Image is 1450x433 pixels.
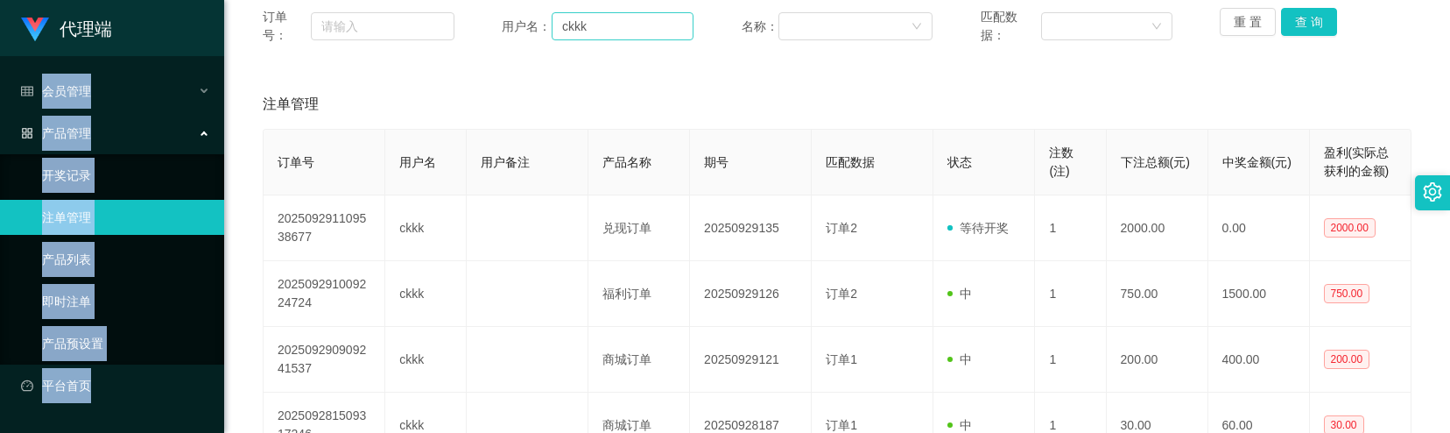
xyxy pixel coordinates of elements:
a: 代理端 [21,21,112,35]
span: 750.00 [1324,284,1370,303]
span: 匹配数据： [981,8,1041,45]
img: logo.9652507e.png [21,18,49,42]
td: 400.00 [1208,327,1310,393]
a: 产品预设置 [42,326,210,361]
span: 订单2 [826,221,857,235]
td: 1 [1035,195,1106,261]
td: 商城订单 [588,327,690,393]
span: 2000.00 [1324,218,1376,238]
span: 用户名： [502,18,552,36]
span: 名称： [742,18,779,36]
input: 请输入 [552,12,693,40]
span: 200.00 [1324,350,1370,369]
button: 重 置 [1220,8,1276,36]
td: 2000.00 [1107,195,1208,261]
span: 中 [947,352,972,366]
i: 图标: appstore-o [21,127,33,139]
td: 20250929121 [690,327,812,393]
td: ckkk [385,261,467,327]
button: 查 询 [1281,8,1337,36]
input: 请输入 [311,12,454,40]
span: 期号 [704,155,729,169]
span: 订单1 [826,352,857,366]
span: 订单1 [826,418,857,432]
td: 福利订单 [588,261,690,327]
a: 产品列表 [42,242,210,277]
i: 图标: down [912,21,922,33]
td: 1500.00 [1208,261,1310,327]
td: ckkk [385,195,467,261]
td: 1 [1035,261,1106,327]
td: 202509290909241537 [264,327,385,393]
span: 盈利(实际总获利的金额) [1324,146,1390,178]
i: 图标: setting [1423,182,1442,202]
td: 兑现订单 [588,195,690,261]
span: 中奖金额(元) [1222,155,1292,169]
span: 状态 [947,155,972,169]
a: 开奖记录 [42,158,210,193]
span: 等待开奖 [947,221,1009,235]
span: 订单号： [263,8,311,45]
a: 注单管理 [42,200,210,235]
span: 会员管理 [21,84,91,98]
span: 中 [947,287,972,301]
span: 中 [947,418,972,432]
a: 即时注单 [42,284,210,319]
span: 下注总额(元) [1121,155,1190,169]
span: 产品名称 [602,155,651,169]
i: 图标: table [21,85,33,97]
td: 750.00 [1107,261,1208,327]
span: 用户备注 [481,155,530,169]
span: 注数(注) [1049,146,1073,178]
td: 200.00 [1107,327,1208,393]
span: 匹配数据 [826,155,875,169]
td: 202509291009224724 [264,261,385,327]
span: 订单号 [278,155,314,169]
span: 注单管理 [263,94,319,115]
td: 0.00 [1208,195,1310,261]
i: 图标: down [1151,21,1162,33]
td: 20250929135 [690,195,812,261]
td: 1 [1035,327,1106,393]
td: ckkk [385,327,467,393]
span: 产品管理 [21,126,91,140]
td: 20250929126 [690,261,812,327]
span: 订单2 [826,287,857,301]
span: 用户名 [399,155,436,169]
a: 图标: dashboard平台首页 [21,368,210,403]
h1: 代理端 [60,1,112,57]
td: 202509291109538677 [264,195,385,261]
